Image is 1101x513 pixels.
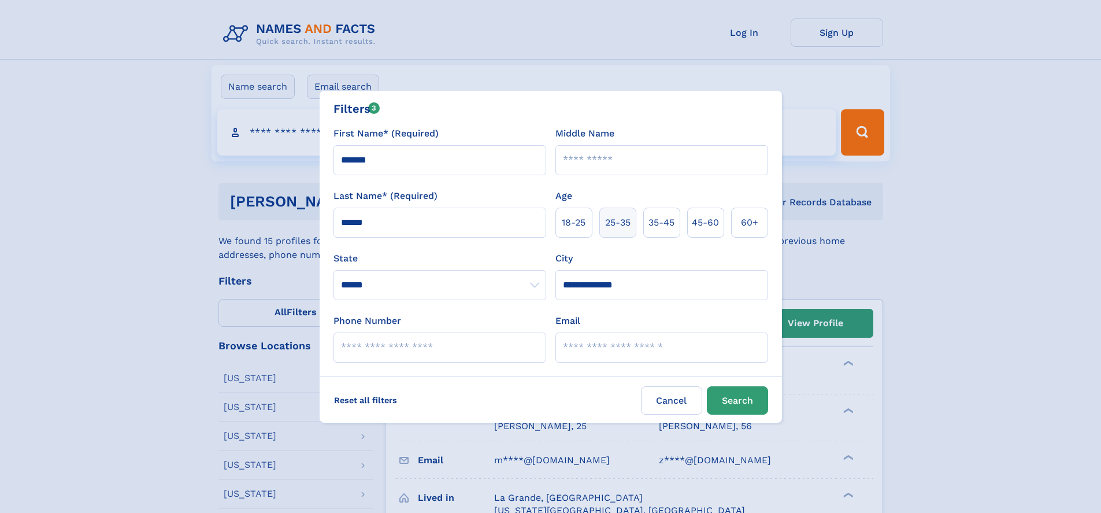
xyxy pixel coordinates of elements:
label: State [333,252,546,265]
span: 45‑60 [692,216,719,230]
label: First Name* (Required) [333,127,439,141]
label: Reset all filters [327,386,405,414]
label: Age [555,189,572,203]
div: Filters [333,100,380,117]
button: Search [707,386,768,415]
label: Phone Number [333,314,401,328]
label: Cancel [641,386,702,415]
span: 35‑45 [648,216,674,230]
label: Middle Name [555,127,614,141]
span: 25‑35 [605,216,631,230]
label: Email [555,314,580,328]
span: 18‑25 [562,216,585,230]
label: Last Name* (Required) [333,189,438,203]
span: 60+ [741,216,758,230]
label: City [555,252,573,265]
